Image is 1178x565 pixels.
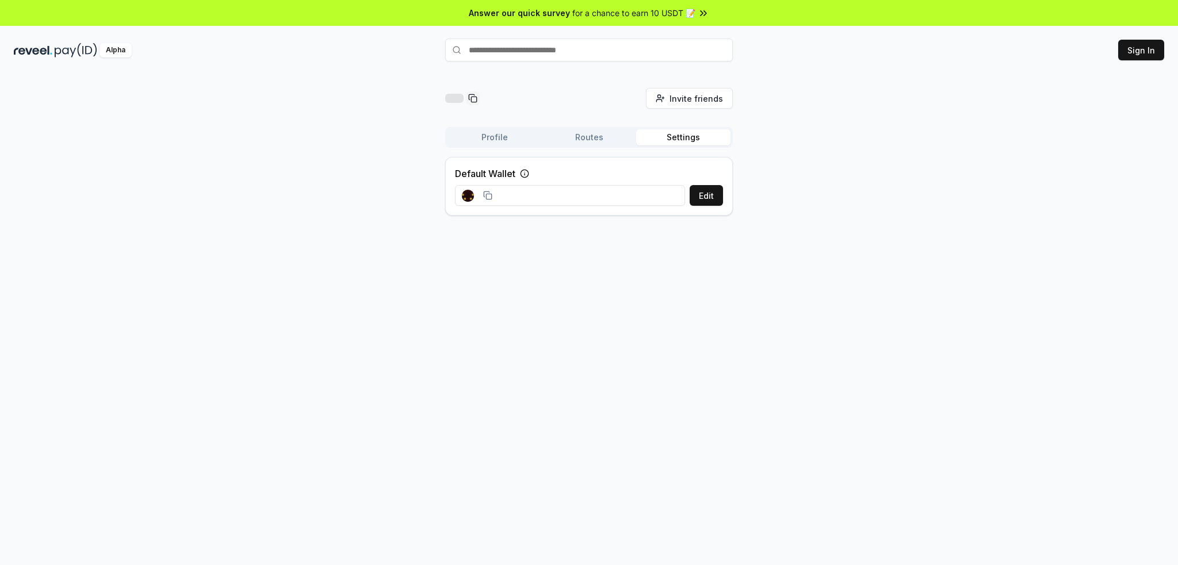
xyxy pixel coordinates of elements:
[690,185,723,206] button: Edit
[55,43,97,57] img: pay_id
[1118,40,1164,60] button: Sign In
[670,93,723,105] span: Invite friends
[448,129,542,145] button: Profile
[469,7,570,19] span: Answer our quick survey
[100,43,132,57] div: Alpha
[646,88,733,109] button: Invite friends
[14,43,52,57] img: reveel_dark
[542,129,636,145] button: Routes
[455,167,515,180] label: Default Wallet
[572,7,695,19] span: for a chance to earn 10 USDT 📝
[636,129,730,145] button: Settings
